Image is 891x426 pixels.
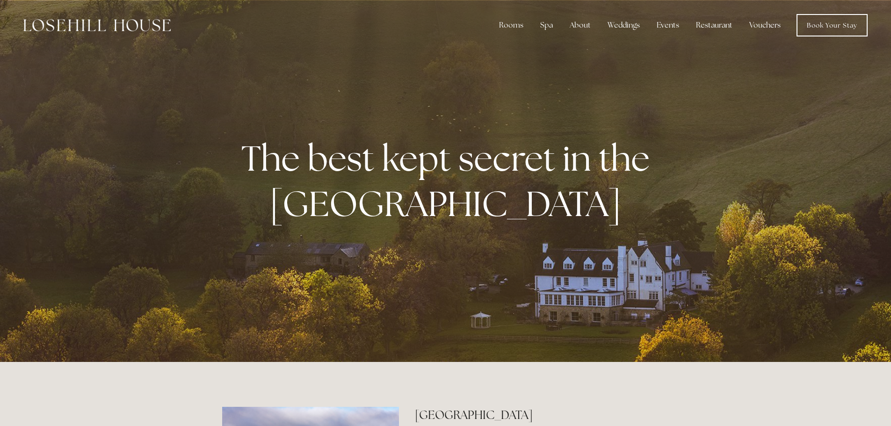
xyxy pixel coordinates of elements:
[797,14,868,36] a: Book Your Stay
[600,16,647,35] div: Weddings
[415,407,669,423] h2: [GEOGRAPHIC_DATA]
[649,16,687,35] div: Events
[492,16,531,35] div: Rooms
[241,135,657,227] strong: The best kept secret in the [GEOGRAPHIC_DATA]
[23,19,171,31] img: Losehill House
[562,16,598,35] div: About
[688,16,740,35] div: Restaurant
[533,16,560,35] div: Spa
[742,16,788,35] a: Vouchers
